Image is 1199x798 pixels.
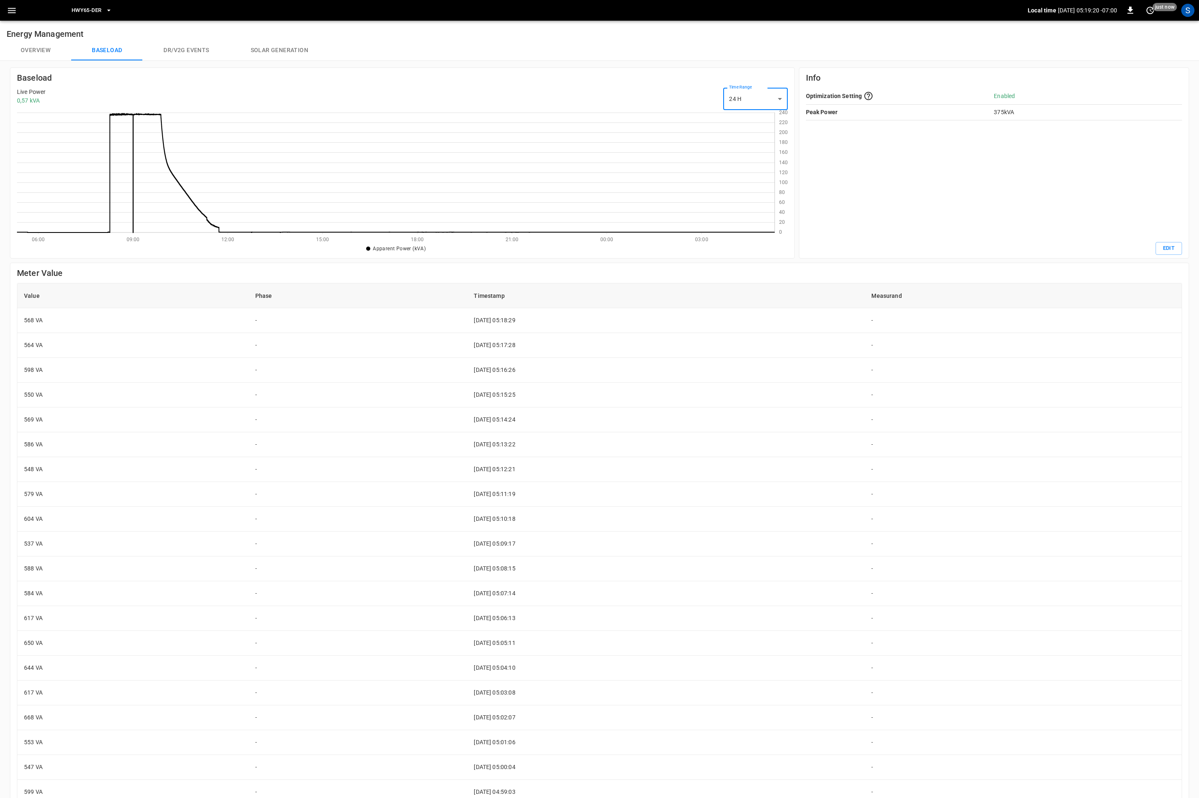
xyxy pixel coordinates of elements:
td: 579 VA [17,482,249,507]
td: - [865,656,1182,681]
span: HWY65-DER [72,6,101,15]
text: 120 [779,170,788,175]
span: Apparent Power (kVA) [373,246,426,252]
button: Solar generation [230,41,329,60]
td: - [865,755,1182,780]
text: 06:00 [32,237,45,242]
th: Value [17,283,249,308]
text: 18:00 [411,237,424,242]
td: - [865,308,1182,333]
td: - [249,631,468,656]
td: - [865,631,1182,656]
td: - [865,358,1182,383]
td: 550 VA [17,383,249,407]
td: 548 VA [17,457,249,482]
td: [DATE] 05:14:24 [467,407,865,432]
td: - [865,681,1182,705]
text: 240 [779,110,788,115]
button: Baseload [71,41,143,60]
td: - [865,507,1182,532]
text: 03:00 [695,237,708,242]
td: 598 VA [17,358,249,383]
p: 0,57 kVA [17,96,46,105]
text: 180 [779,139,788,145]
td: - [865,432,1182,457]
td: [DATE] 05:13:22 [467,432,865,457]
td: 547 VA [17,755,249,780]
td: - [249,755,468,780]
td: 584 VA [17,581,249,606]
p: Peak Power [806,108,994,117]
td: [DATE] 05:08:15 [467,556,865,581]
p: Optimization Setting [806,92,862,101]
p: Enabled [994,92,1182,101]
text: 140 [779,160,788,165]
td: 586 VA [17,432,249,457]
text: 40 [779,209,785,215]
p: 375 kVA [994,108,1182,117]
td: 537 VA [17,532,249,556]
text: 00:00 [600,237,614,242]
h6: Meter Value [17,266,1182,280]
button: set refresh interval [1144,4,1157,17]
h6: Info [806,71,1182,84]
button: HWY65-DER [68,2,115,19]
td: 588 VA [17,556,249,581]
td: - [249,581,468,606]
td: - [249,606,468,631]
td: [DATE] 05:02:07 [467,705,865,730]
text: 60 [779,199,785,205]
td: - [249,333,468,358]
td: 604 VA [17,507,249,532]
text: 100 [779,180,788,185]
td: [DATE] 05:00:04 [467,755,865,780]
td: 568 VA [17,308,249,333]
td: - [865,556,1182,581]
text: 220 [779,120,788,125]
td: [DATE] 05:04:10 [467,656,865,681]
td: [DATE] 05:16:26 [467,358,865,383]
p: Local time [1028,6,1056,14]
td: - [249,308,468,333]
td: 617 VA [17,681,249,705]
td: - [249,730,468,755]
td: [DATE] 05:18:29 [467,308,865,333]
td: - [865,482,1182,507]
td: - [865,606,1182,631]
text: 0 [779,230,782,235]
td: [DATE] 05:11:19 [467,482,865,507]
td: - [865,383,1182,407]
td: [DATE] 05:01:06 [467,730,865,755]
td: - [249,432,468,457]
span: just now [1153,3,1177,11]
th: Measurand [865,283,1182,308]
text: 12:00 [221,237,235,242]
td: 569 VA [17,407,249,432]
td: - [249,383,468,407]
td: [DATE] 05:12:21 [467,457,865,482]
td: - [249,482,468,507]
td: - [249,705,468,730]
td: - [865,457,1182,482]
td: [DATE] 05:05:11 [467,631,865,656]
td: - [865,705,1182,730]
td: [DATE] 05:17:28 [467,333,865,358]
td: - [249,457,468,482]
td: [DATE] 05:15:25 [467,383,865,407]
h6: Baseload [17,71,788,84]
td: - [249,507,468,532]
td: 617 VA [17,606,249,631]
td: 644 VA [17,656,249,681]
td: [DATE] 05:03:08 [467,681,865,705]
td: - [865,407,1182,432]
div: profile-icon [1181,4,1194,17]
text: 15:00 [316,237,329,242]
td: - [249,407,468,432]
td: - [865,532,1182,556]
td: - [865,730,1182,755]
td: - [865,333,1182,358]
th: Phase [249,283,468,308]
button: Edit [1156,242,1182,255]
td: - [249,532,468,556]
td: - [249,656,468,681]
